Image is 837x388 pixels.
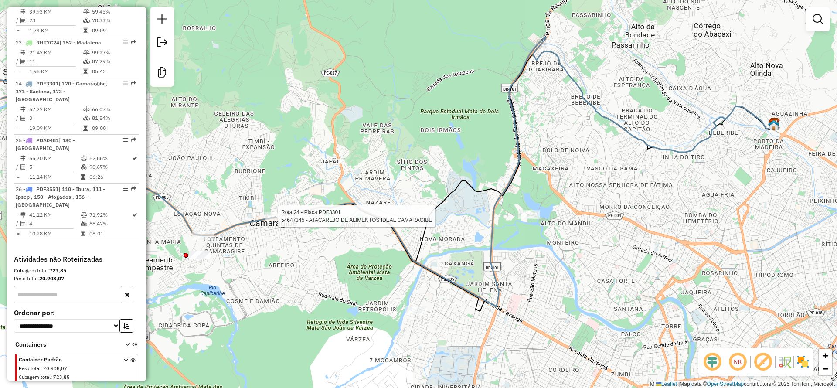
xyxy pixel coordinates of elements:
td: 11 [29,57,83,66]
td: 3 [29,114,83,123]
span: − [823,363,828,374]
div: Peso total: [14,275,139,282]
strong: 20.908,07 [39,275,64,282]
span: RHT7C24 [36,39,59,46]
i: % de utilização da cubagem [83,116,90,121]
span: 23 - [16,39,101,46]
i: Total de Atividades [20,18,26,23]
span: | 170 - Camaragibe, 171 - Santana, 173 - [GEOGRAPHIC_DATA] [16,80,108,102]
span: Ocultar deslocamento [702,351,723,372]
em: Rota exportada [131,186,136,191]
td: 05:43 [92,67,136,76]
img: AS - Olinda [769,118,780,129]
em: Opções [123,40,128,45]
i: Total de Atividades [20,59,26,64]
span: 723,85 [53,374,70,380]
span: 24 - [16,80,108,102]
a: Zoom in [819,349,832,362]
em: Rota exportada [131,81,136,86]
button: Ordem crescente [119,319,133,333]
td: = [16,173,20,181]
em: Rota exportada [131,40,136,45]
a: Exportar sessão [153,34,171,53]
span: + [823,350,828,361]
td: 81,84% [92,114,136,123]
span: 20.908,07 [43,365,67,371]
i: % de utilização do peso [83,107,90,112]
span: Ocultar NR [727,351,748,372]
img: Exibir/Ocultar setores [796,355,810,369]
h4: Atividades não Roteirizadas [14,255,139,263]
img: CDD Olinda [768,119,779,130]
i: Distância Total [20,107,26,112]
td: 23 [29,16,83,25]
i: Rota otimizada [132,212,137,218]
td: = [16,229,20,238]
label: Ordenar por: [14,307,139,318]
span: : [41,365,42,371]
i: % de utilização da cubagem [83,18,90,23]
span: Containers [15,340,114,349]
i: % de utilização do peso [83,50,90,55]
i: % de utilização da cubagem [81,164,87,170]
span: | 110 - Ibura, 111 - Ipsep , 150 - Afogados , 156 - [GEOGRAPHIC_DATA] [16,186,105,208]
td: 11,14 KM [29,173,80,181]
td: 70,33% [92,16,136,25]
i: Total de Atividades [20,164,26,170]
td: 87,29% [92,57,136,66]
td: / [16,219,20,228]
i: Total de Atividades [20,116,26,121]
td: 99,27% [92,48,136,57]
td: 09:00 [92,124,136,133]
span: | 152 - Madalena [59,39,101,46]
span: Container Padrão [19,356,113,364]
div: Atividade não roteirizada - O BARATEIRO [405,306,427,315]
td: 88,42% [89,219,131,228]
i: Tempo total em rota [83,126,88,131]
td: / [16,114,20,123]
span: 25 - [16,137,75,151]
td: 59,45% [92,7,136,16]
a: Criar modelo [153,64,171,83]
td: 09:09 [92,26,136,35]
em: Opções [123,81,128,86]
a: Leaflet [656,381,677,387]
div: Atividade não roteirizada - EDNALVA CRISTOVAO PE [189,251,211,259]
span: 26 - [16,186,105,208]
img: Fluxo de ruas [778,355,792,369]
i: Rota otimizada [132,156,137,161]
td: 1,74 KM [29,26,83,35]
td: 57,27 KM [29,105,83,114]
td: 1,95 KM [29,67,83,76]
td: = [16,124,20,133]
i: Tempo total em rota [83,69,88,74]
td: 82,88% [89,154,131,163]
td: 39,93 KM [29,7,83,16]
td: 19,09 KM [29,124,83,133]
td: 21,47 KM [29,48,83,57]
span: | 130 - [GEOGRAPHIC_DATA] [16,137,75,151]
strong: 723,85 [49,267,66,274]
i: % de utilização do peso [81,156,87,161]
td: 66,07% [92,105,136,114]
div: Map data © contributors,© 2025 TomTom, Microsoft [654,381,837,388]
span: Cubagem total [19,374,51,380]
a: Exibir filtros [809,10,827,28]
span: PDF3301 [36,80,58,87]
a: Nova sessão e pesquisa [153,10,171,30]
i: % de utilização do peso [81,212,87,218]
a: OpenStreetMap [707,381,744,387]
span: : [51,374,52,380]
em: Rota exportada [131,137,136,143]
i: % de utilização da cubagem [81,221,87,226]
i: % de utilização da cubagem [83,59,90,64]
span: PDF3551 [36,186,58,192]
i: Total de Atividades [20,221,26,226]
img: FAD CDD Olinda [768,119,779,131]
td: 10,28 KM [29,229,80,238]
i: Tempo total em rota [81,231,85,236]
span: Exibir rótulo [752,351,773,372]
i: Distância Total [20,50,26,55]
td: 71,92% [89,211,131,219]
i: Distância Total [20,9,26,14]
